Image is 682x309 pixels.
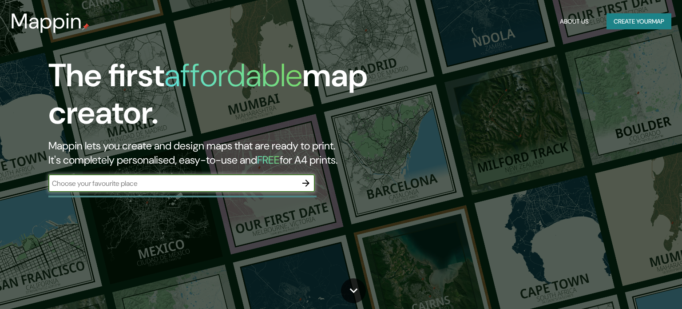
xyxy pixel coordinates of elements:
h3: Mappin [11,9,82,34]
img: mappin-pin [82,23,89,30]
button: Create yourmap [607,13,671,30]
h5: FREE [257,153,280,167]
h1: affordable [164,55,302,96]
h1: The first map creator. [48,57,389,139]
h2: Mappin lets you create and design maps that are ready to print. It's completely personalised, eas... [48,139,389,167]
button: About Us [556,13,592,30]
input: Choose your favourite place [48,178,297,189]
